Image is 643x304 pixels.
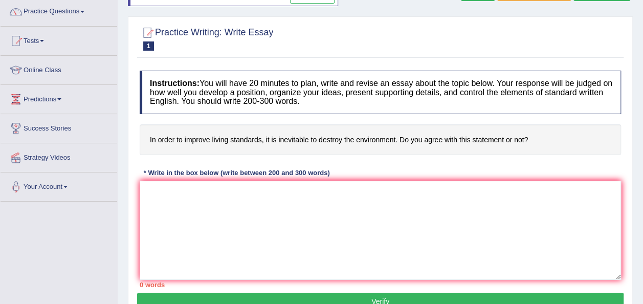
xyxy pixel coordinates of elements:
[140,124,621,156] h4: In order to improve living standards, it is inevitable to destroy the environment. Do you agree w...
[1,27,117,52] a: Tests
[140,280,621,290] div: 0 words
[140,71,621,114] h4: You will have 20 minutes to plan, write and revise an essay about the topic below. Your response ...
[1,85,117,111] a: Predictions
[140,168,334,178] div: * Write in the box below (write between 200 and 300 words)
[150,79,199,88] b: Instructions:
[140,25,273,51] h2: Practice Writing: Write Essay
[1,172,117,198] a: Your Account
[1,143,117,169] a: Strategy Videos
[143,41,154,51] span: 1
[1,56,117,81] a: Online Class
[1,114,117,140] a: Success Stories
